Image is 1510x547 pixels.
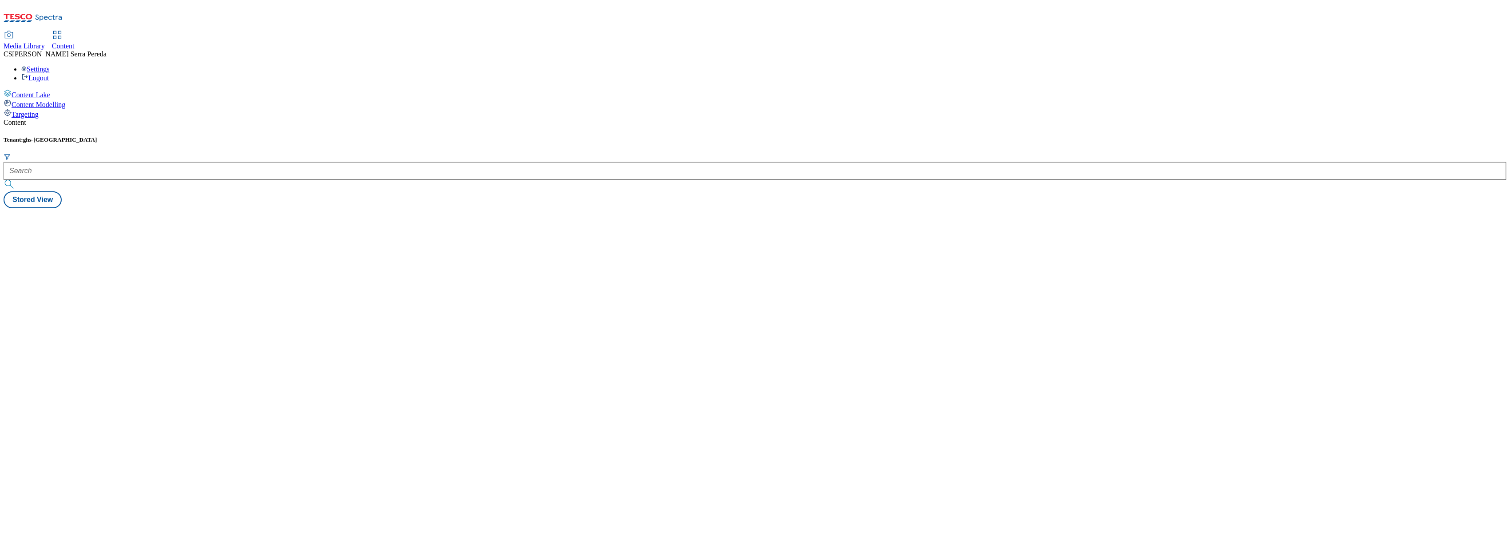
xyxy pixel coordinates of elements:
[4,153,11,160] svg: Search Filters
[21,74,49,82] a: Logout
[21,65,50,73] a: Settings
[12,101,65,108] span: Content Modelling
[23,136,97,143] span: ghs-[GEOGRAPHIC_DATA]
[12,50,107,58] span: [PERSON_NAME] Serra Pereda
[4,162,1506,180] input: Search
[4,50,12,58] span: CS
[4,136,1506,143] h5: Tenant:
[12,91,50,99] span: Content Lake
[4,32,45,50] a: Media Library
[52,42,75,50] span: Content
[4,42,45,50] span: Media Library
[4,89,1506,99] a: Content Lake
[12,111,39,118] span: Targeting
[4,191,62,208] button: Stored View
[4,99,1506,109] a: Content Modelling
[52,32,75,50] a: Content
[4,109,1506,119] a: Targeting
[4,119,1506,127] div: Content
